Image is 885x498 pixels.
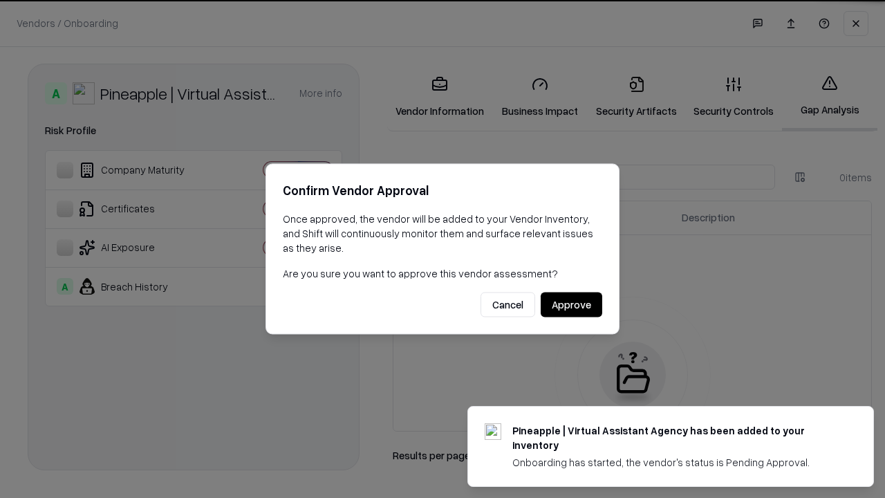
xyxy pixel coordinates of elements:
div: Onboarding has started, the vendor's status is Pending Approval. [512,455,840,470]
div: Pineapple | Virtual Assistant Agency has been added to your inventory [512,423,840,452]
button: Cancel [481,293,535,317]
button: Approve [541,293,602,317]
h2: Confirm Vendor Approval [283,181,602,201]
p: Are you sure you want to approve this vendor assessment? [283,266,602,281]
p: Once approved, the vendor will be added to your Vendor Inventory, and Shift will continuously mon... [283,212,602,255]
img: trypineapple.com [485,423,501,440]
